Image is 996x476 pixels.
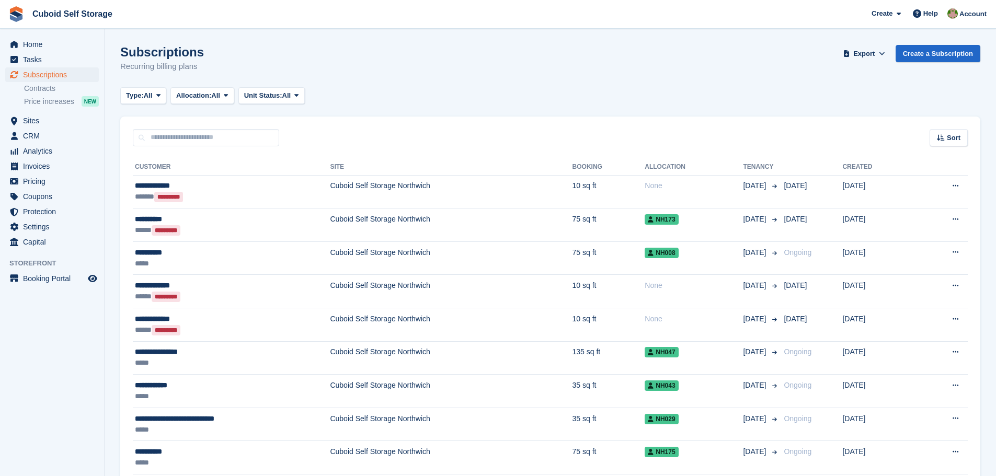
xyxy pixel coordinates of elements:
span: Settings [23,219,86,234]
span: [DATE] [784,315,807,323]
span: Home [23,37,86,52]
td: Cuboid Self Storage Northwich [330,208,572,242]
a: menu [5,144,99,158]
span: [DATE] [743,180,768,191]
span: [DATE] [743,247,768,258]
td: Cuboid Self Storage Northwich [330,341,572,375]
div: NEW [82,96,99,107]
span: Pricing [23,174,86,189]
span: [DATE] [784,281,807,289]
a: Price increases NEW [24,96,99,107]
td: Cuboid Self Storage Northwich [330,308,572,342]
td: [DATE] [842,408,914,441]
span: Ongoing [784,347,811,356]
span: Account [959,9,987,19]
span: Price increases [24,97,74,107]
div: None [645,280,743,291]
span: [DATE] [743,214,768,225]
button: Unit Status: All [238,87,305,105]
a: menu [5,129,99,143]
a: Cuboid Self Storage [28,5,117,22]
td: 10 sq ft [573,175,645,208]
td: [DATE] [842,241,914,275]
td: [DATE] [842,375,914,408]
span: Ongoing [784,414,811,423]
th: Tenancy [743,159,780,176]
button: Allocation: All [170,87,234,105]
button: Type: All [120,87,166,105]
span: Export [853,49,875,59]
span: CRM [23,129,86,143]
span: [DATE] [743,446,768,457]
td: 35 sq ft [573,408,645,441]
span: NH173 [645,214,678,225]
a: Create a Subscription [896,45,980,62]
p: Recurring billing plans [120,61,204,73]
a: menu [5,235,99,249]
td: [DATE] [842,208,914,242]
th: Customer [133,159,330,176]
td: 10 sq ft [573,308,645,342]
a: menu [5,37,99,52]
span: Ongoing [784,248,811,257]
td: [DATE] [842,341,914,375]
a: menu [5,219,99,234]
td: 75 sq ft [573,441,645,474]
span: NH008 [645,248,678,258]
td: 75 sq ft [573,208,645,242]
span: Storefront [9,258,104,269]
a: menu [5,189,99,204]
td: [DATE] [842,175,914,208]
span: [DATE] [743,380,768,391]
span: Create [872,8,892,19]
button: Export [841,45,887,62]
td: 10 sq ft [573,275,645,308]
td: 75 sq ft [573,241,645,275]
span: Capital [23,235,86,249]
span: [DATE] [743,280,768,291]
div: None [645,314,743,324]
span: Ongoing [784,381,811,389]
span: Invoices [23,159,86,173]
span: [DATE] [784,215,807,223]
span: Sort [947,133,960,143]
td: 135 sq ft [573,341,645,375]
a: menu [5,159,99,173]
span: All [282,90,291,101]
span: Booking Portal [23,271,86,286]
th: Allocation [645,159,743,176]
h1: Subscriptions [120,45,204,59]
span: NH029 [645,414,678,424]
span: All [211,90,220,101]
span: NH047 [645,347,678,357]
span: NH043 [645,380,678,391]
span: Type: [126,90,144,101]
a: Preview store [86,272,99,285]
span: Analytics [23,144,86,158]
th: Booking [573,159,645,176]
span: Protection [23,204,86,219]
td: 35 sq ft [573,375,645,408]
a: menu [5,174,99,189]
td: [DATE] [842,441,914,474]
span: Coupons [23,189,86,204]
td: [DATE] [842,308,914,342]
span: [DATE] [743,314,768,324]
td: Cuboid Self Storage Northwich [330,375,572,408]
span: Subscriptions [23,67,86,82]
td: Cuboid Self Storage Northwich [330,441,572,474]
span: All [144,90,153,101]
a: menu [5,52,99,67]
a: menu [5,113,99,128]
span: Sites [23,113,86,128]
span: [DATE] [743,346,768,357]
div: None [645,180,743,191]
span: Tasks [23,52,86,67]
td: Cuboid Self Storage Northwich [330,175,572,208]
span: Ongoing [784,447,811,456]
td: Cuboid Self Storage Northwich [330,241,572,275]
td: [DATE] [842,275,914,308]
span: [DATE] [743,413,768,424]
a: Contracts [24,84,99,94]
a: menu [5,204,99,219]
